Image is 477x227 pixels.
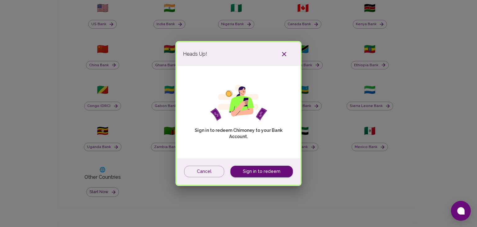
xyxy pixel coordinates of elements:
button: Cancel [184,166,224,177]
a: Sign in to redeem [230,166,293,177]
span: Heads Up! [183,50,207,58]
img: girl phone svg [210,85,267,121]
button: Open chat window [451,201,471,221]
p: Sign in to redeem Chimoney to your Bank Account. [193,127,284,140]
